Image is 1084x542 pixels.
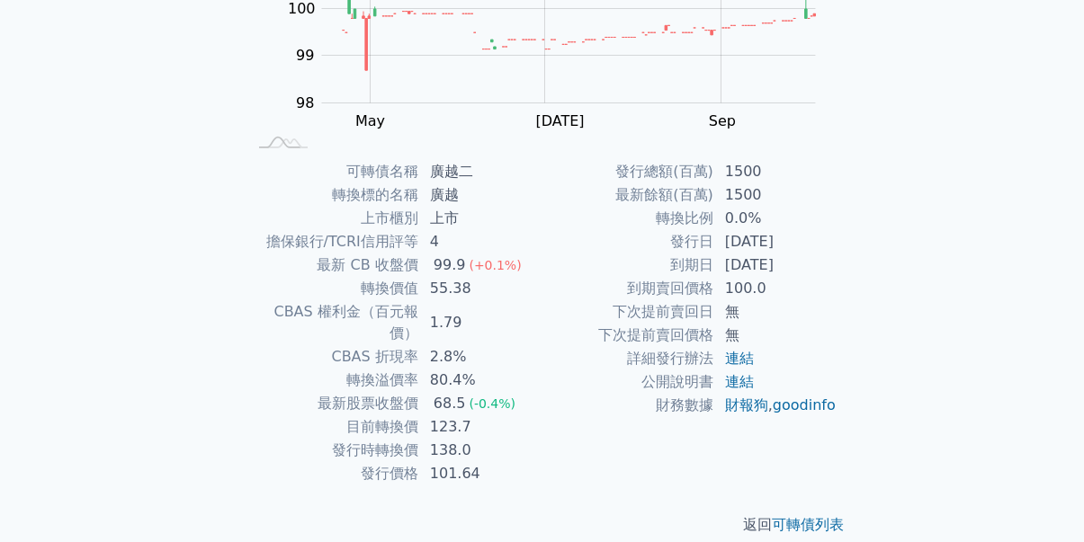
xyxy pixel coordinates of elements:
[542,160,714,183] td: 發行總額(百萬)
[419,439,542,462] td: 138.0
[247,415,419,439] td: 目前轉換價
[247,439,419,462] td: 發行時轉換價
[419,345,542,369] td: 2.8%
[542,207,714,230] td: 轉換比例
[714,324,838,347] td: 無
[542,300,714,324] td: 下次提前賣回日
[714,300,838,324] td: 無
[247,277,419,300] td: 轉換價值
[247,369,419,392] td: 轉換溢價率
[247,300,419,345] td: CBAS 權利金（百元報價）
[994,456,1084,542] iframe: Chat Widget
[542,230,714,253] td: 發行日
[542,277,714,300] td: 到期賣回價格
[247,207,419,230] td: 上市櫃別
[469,396,515,411] span: (-0.4%)
[247,183,419,207] td: 轉換標的名稱
[355,112,385,129] tspan: May
[419,160,542,183] td: 廣越二
[419,462,542,485] td: 101.64
[247,160,419,183] td: 可轉債名稱
[773,396,836,413] a: goodinfo
[542,183,714,207] td: 最新餘額(百萬)
[536,112,585,129] tspan: [DATE]
[419,415,542,439] td: 123.7
[419,230,542,253] td: 4
[247,345,419,369] td: CBAS 折現率
[725,373,754,390] a: 連結
[430,254,470,276] div: 99.9
[296,47,314,64] tspan: 99
[419,369,542,392] td: 80.4%
[714,207,838,230] td: 0.0%
[247,462,419,485] td: 發行價格
[542,394,714,417] td: 財務數據
[709,112,736,129] tspan: Sep
[714,230,838,253] td: [DATE]
[419,300,542,345] td: 1.79
[419,183,542,207] td: 廣越
[430,393,470,414] div: 68.5
[725,396,768,413] a: 財報狗
[714,160,838,183] td: 1500
[714,277,838,300] td: 100.0
[469,258,521,272] span: (+0.1%)
[714,253,838,277] td: [DATE]
[714,394,838,417] td: ,
[419,207,542,230] td: 上市
[714,183,838,207] td: 1500
[542,324,714,347] td: 下次提前賣回價格
[542,347,714,370] td: 詳細發行辦法
[247,230,419,253] td: 擔保銀行/TCRI信用評等
[994,456,1084,542] div: 聊天小工具
[773,516,845,533] a: 可轉債列表
[247,392,419,415] td: 最新股票收盤價
[419,277,542,300] td: 55.38
[226,514,859,536] p: 返回
[542,253,714,277] td: 到期日
[725,350,754,367] a: 連結
[247,253,419,277] td: 最新 CB 收盤價
[542,370,714,394] td: 公開說明書
[296,94,314,111] tspan: 98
